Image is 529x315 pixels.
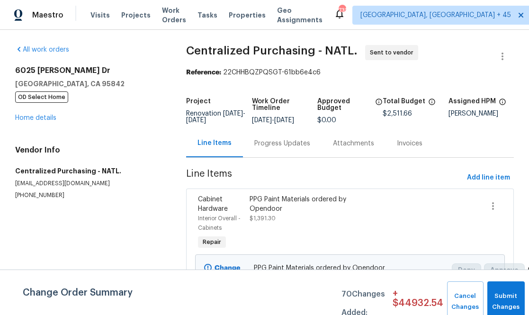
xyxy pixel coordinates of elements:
span: Submit Changes [492,291,520,313]
a: All work orders [15,46,69,53]
b: Change proposed [204,265,240,281]
div: Line Items [197,138,232,148]
span: Cabinet Hardware [198,196,228,212]
h5: Assigned HPM [448,98,496,105]
span: The hpm assigned to this work order. [499,98,506,110]
span: The total cost of line items that have been proposed by Opendoor. This sum includes line items th... [428,98,436,110]
span: Add line item [467,172,510,184]
div: 732 [339,6,345,15]
span: $0.00 [317,117,336,124]
h2: 6025 [PERSON_NAME] Dr [15,66,163,75]
span: PPG Paint Materials ordered by Opendoor [254,263,447,273]
span: Repair [199,237,225,247]
span: [DATE] [274,117,294,124]
h5: Work Order Timeline [252,98,317,111]
span: Tasks [197,12,217,18]
b: Reference: [186,69,221,76]
span: [DATE] [223,110,243,117]
span: Visits [90,10,110,20]
div: Attachments [333,139,374,148]
h5: Total Budget [383,98,425,105]
div: 22CHHBQZPQSGT-61bb6e4c6 [186,68,514,77]
span: - [186,110,245,124]
span: OD Select Home [15,91,68,103]
span: Projects [121,10,151,20]
span: $2,511.66 [383,110,412,117]
h5: Centralized Purchasing - NATL. [15,166,163,176]
span: Cancel Changes [452,291,479,313]
span: Geo Assignments [277,6,323,25]
span: - [252,117,294,124]
a: Home details [15,115,56,121]
h4: Vendor Info [15,145,163,155]
span: The total cost of line items that have been approved by both Opendoor and the Trade Partner. This... [375,98,383,117]
span: Line Items [186,169,463,187]
span: $1,391.30 [250,216,276,221]
span: Properties [229,10,266,20]
button: Approve [484,263,525,278]
span: [DATE] [252,117,272,124]
span: [GEOGRAPHIC_DATA], [GEOGRAPHIC_DATA] + 45 [360,10,511,20]
div: Invoices [397,139,422,148]
div: PPG Paint Materials ordered by Opendoor [250,195,373,214]
span: Renovation [186,110,245,124]
button: Add line item [463,169,514,187]
div: [PERSON_NAME] [448,110,514,117]
p: [PHONE_NUMBER] [15,191,163,199]
span: Centralized Purchasing - NATL. [186,45,358,56]
h5: Project [186,98,211,105]
h5: Approved Budget [317,98,372,111]
span: Sent to vendor [370,48,417,57]
p: [EMAIL_ADDRESS][DOMAIN_NAME] [15,180,163,188]
div: Progress Updates [254,139,310,148]
button: Deny [452,263,481,278]
span: Work Orders [162,6,186,25]
h5: [GEOGRAPHIC_DATA], CA 95842 [15,79,163,89]
span: Interior Overall - Cabinets [198,216,241,231]
span: [DATE] [186,117,206,124]
span: Maestro [32,10,63,20]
